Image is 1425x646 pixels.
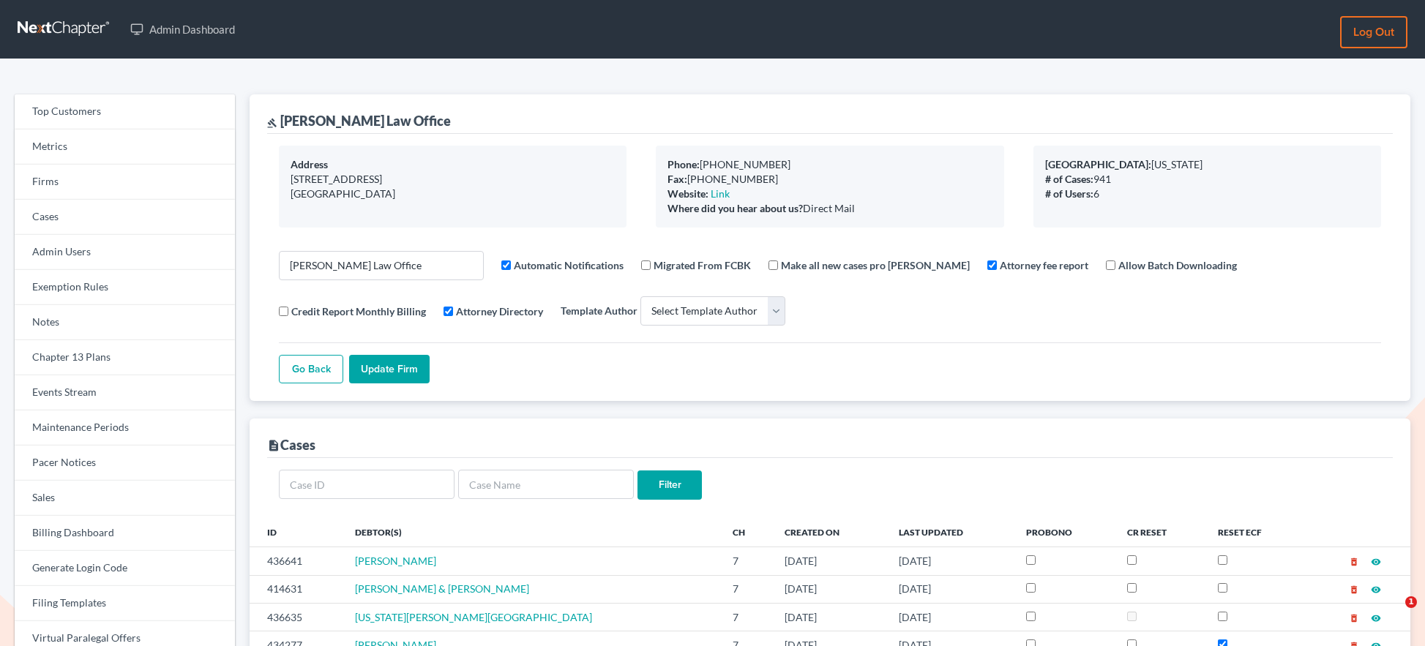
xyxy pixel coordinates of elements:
div: Cases [267,436,315,454]
i: visibility [1371,613,1381,623]
label: Attorney fee report [1000,258,1088,273]
td: 436641 [250,547,343,575]
iframe: Intercom live chat [1375,596,1410,631]
i: delete_forever [1349,613,1359,623]
b: # of Users: [1045,187,1093,200]
label: Allow Batch Downloading [1118,258,1237,273]
a: [PERSON_NAME] [355,555,436,567]
i: delete_forever [1349,557,1359,567]
label: Automatic Notifications [514,258,624,273]
td: 436635 [250,603,343,631]
a: Maintenance Periods [15,410,235,446]
a: Admin Users [15,235,235,270]
th: Last Updated [887,517,1014,547]
a: visibility [1371,611,1381,623]
a: Metrics [15,129,235,165]
div: [PHONE_NUMBER] [667,172,992,187]
div: [STREET_ADDRESS] [291,172,615,187]
th: Reset ECF [1206,517,1304,547]
a: Pacer Notices [15,446,235,481]
td: 7 [721,547,773,575]
b: [GEOGRAPHIC_DATA]: [1045,158,1151,170]
th: ProBono [1014,517,1115,547]
label: Migrated From FCBK [654,258,751,273]
th: Created On [773,517,886,547]
b: # of Cases: [1045,173,1093,185]
a: delete_forever [1349,611,1359,623]
a: delete_forever [1349,582,1359,595]
a: delete_forever [1349,555,1359,567]
b: Address [291,158,328,170]
td: [DATE] [887,575,1014,603]
a: Log out [1340,16,1407,48]
i: gavel [267,118,277,128]
b: Website: [667,187,708,200]
div: 941 [1045,172,1369,187]
i: description [267,439,280,452]
td: [DATE] [887,547,1014,575]
label: Attorney Directory [456,304,543,319]
input: Case Name [458,470,634,499]
th: Debtor(s) [343,517,722,547]
div: 6 [1045,187,1369,201]
a: Events Stream [15,375,235,410]
a: Cases [15,200,235,235]
a: Sales [15,481,235,516]
div: [PHONE_NUMBER] [667,157,992,172]
th: ID [250,517,343,547]
a: Go Back [279,355,343,384]
td: [DATE] [887,603,1014,631]
a: Chapter 13 Plans [15,340,235,375]
div: [PERSON_NAME] Law Office [267,112,451,129]
a: Notes [15,305,235,340]
span: 1 [1405,596,1417,608]
a: Exemption Rules [15,270,235,305]
div: [GEOGRAPHIC_DATA] [291,187,615,201]
th: CR Reset [1115,517,1207,547]
a: Link [711,187,730,200]
td: 7 [721,575,773,603]
div: [US_STATE] [1045,157,1369,172]
td: [DATE] [773,575,886,603]
a: [PERSON_NAME] & [PERSON_NAME] [355,582,529,595]
a: Firms [15,165,235,200]
a: visibility [1371,582,1381,595]
b: Phone: [667,158,700,170]
input: Filter [637,470,702,500]
label: Make all new cases pro [PERSON_NAME] [781,258,970,273]
i: visibility [1371,557,1381,567]
td: 414631 [250,575,343,603]
th: Ch [721,517,773,547]
a: Filing Templates [15,586,235,621]
i: visibility [1371,585,1381,595]
label: Credit Report Monthly Billing [291,304,426,319]
b: Fax: [667,173,687,185]
td: 7 [721,603,773,631]
label: Template Author [561,303,637,318]
a: Generate Login Code [15,551,235,586]
a: Billing Dashboard [15,516,235,551]
td: [DATE] [773,603,886,631]
input: Update Firm [349,355,430,384]
a: visibility [1371,555,1381,567]
div: Direct Mail [667,201,992,216]
a: [US_STATE][PERSON_NAME][GEOGRAPHIC_DATA] [355,611,592,623]
input: Case ID [279,470,455,499]
td: [DATE] [773,547,886,575]
a: Admin Dashboard [123,16,242,42]
i: delete_forever [1349,585,1359,595]
b: Where did you hear about us? [667,202,803,214]
a: Top Customers [15,94,235,129]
